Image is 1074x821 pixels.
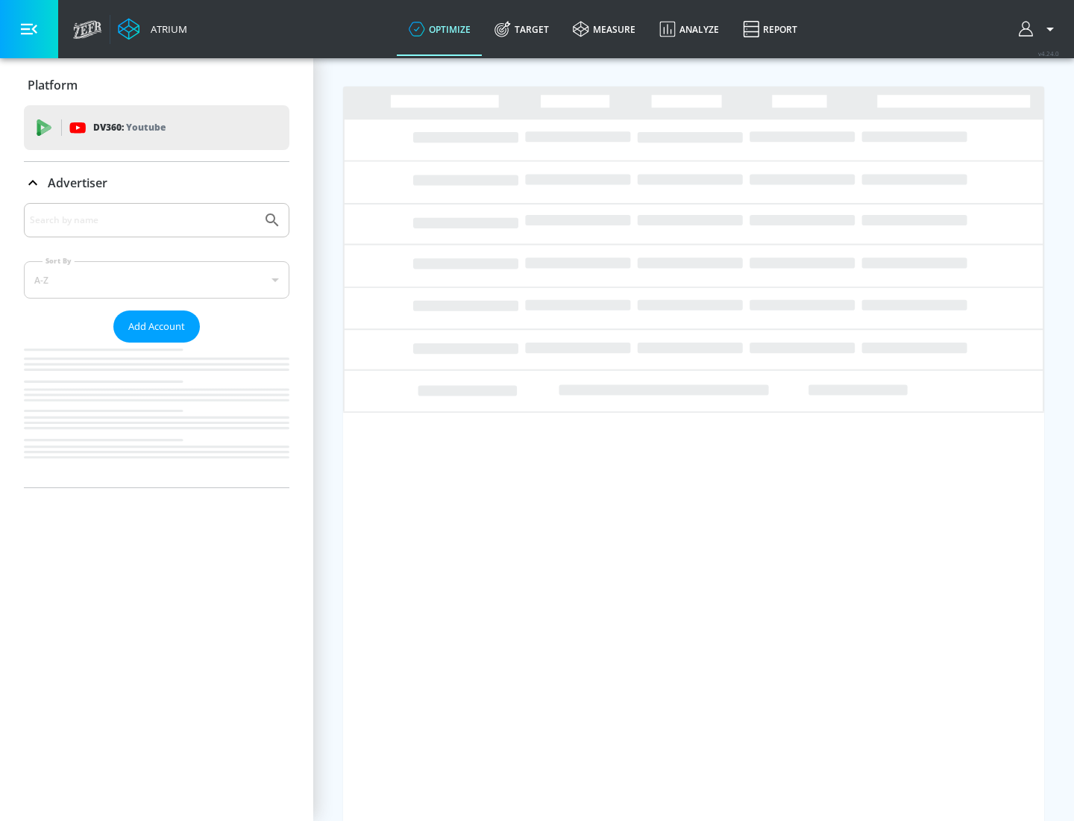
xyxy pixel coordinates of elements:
a: Analyze [647,2,731,56]
p: DV360: [93,119,166,136]
span: Add Account [128,318,185,335]
label: Sort By [43,256,75,266]
a: optimize [397,2,483,56]
div: Platform [24,64,289,106]
nav: list of Advertiser [24,343,289,487]
p: Platform [28,77,78,93]
a: Report [731,2,809,56]
span: v 4.24.0 [1038,49,1059,57]
a: measure [561,2,647,56]
div: Atrium [145,22,187,36]
a: Target [483,2,561,56]
div: DV360: Youtube [24,105,289,150]
button: Add Account [113,310,200,343]
input: Search by name [30,210,256,230]
div: Advertiser [24,162,289,204]
a: Atrium [118,18,187,40]
p: Youtube [126,119,166,135]
div: A-Z [24,261,289,299]
p: Advertiser [48,175,107,191]
div: Advertiser [24,203,289,487]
